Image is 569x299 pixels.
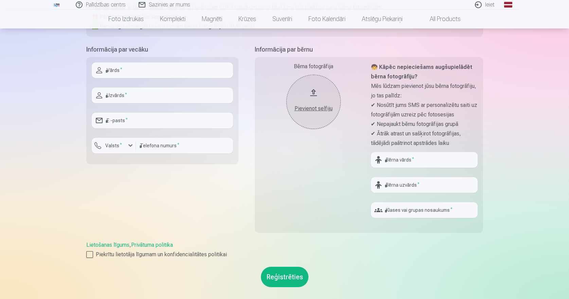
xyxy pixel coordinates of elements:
a: Krūzes [230,10,264,29]
h5: Informācija par vecāku [86,45,238,54]
a: Magnēti [194,10,230,29]
div: Bērna fotogrāfija [260,62,367,71]
div: , [86,241,483,259]
p: ✔ Nepajaukt bērnu fotogrāfijas grupā [371,119,478,129]
a: Foto kalendāri [300,10,354,29]
a: Lietošanas līgums [86,242,129,248]
label: Piekrītu lietotāja līgumam un konfidencialitātes politikai [86,250,483,259]
strong: 🧒 Kāpēc nepieciešams augšupielādēt bērna fotogrāfiju? [371,64,472,80]
img: /fa1 [53,3,60,7]
a: Komplekti [152,10,194,29]
p: Mēs lūdzam pievienot jūsu bērna fotogrāfiju, jo tas palīdz: [371,81,478,100]
button: Pievienot selfiju [286,75,341,129]
button: Valsts* [92,138,136,153]
button: Reģistrēties [261,267,308,287]
a: Suvenīri [264,10,300,29]
div: Pievienot selfiju [293,105,334,113]
p: ✔ Ātrāk atrast un sašķirot fotogrāfijas, tādējādi paātrinot apstrādes laiku [371,129,478,148]
a: Atslēgu piekariņi [354,10,411,29]
a: All products [411,10,469,29]
p: ✔ Nosūtīt jums SMS ar personalizētu saiti uz fotogrāfijām uzreiz pēc fotosesijas [371,100,478,119]
a: Foto izdrukas [100,10,152,29]
a: Privātuma politika [131,242,173,248]
label: Valsts [103,142,125,149]
h5: Informācija par bērnu [255,45,483,54]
